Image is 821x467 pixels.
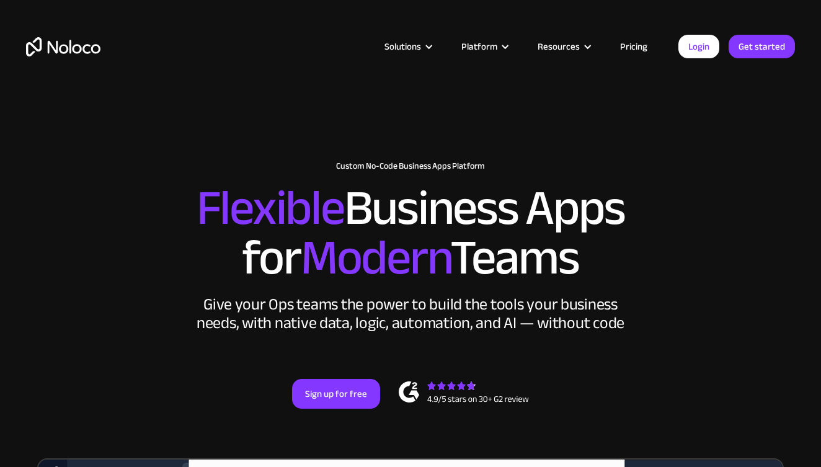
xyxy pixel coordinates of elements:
[26,37,100,56] a: home
[26,161,795,171] h1: Custom No-Code Business Apps Platform
[197,162,344,254] span: Flexible
[26,184,795,283] h2: Business Apps for Teams
[369,38,446,55] div: Solutions
[301,211,450,304] span: Modern
[678,35,719,58] a: Login
[446,38,522,55] div: Platform
[522,38,605,55] div: Resources
[538,38,580,55] div: Resources
[729,35,795,58] a: Get started
[292,379,380,409] a: Sign up for free
[384,38,421,55] div: Solutions
[461,38,497,55] div: Platform
[193,295,628,332] div: Give your Ops teams the power to build the tools your business needs, with native data, logic, au...
[605,38,663,55] a: Pricing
